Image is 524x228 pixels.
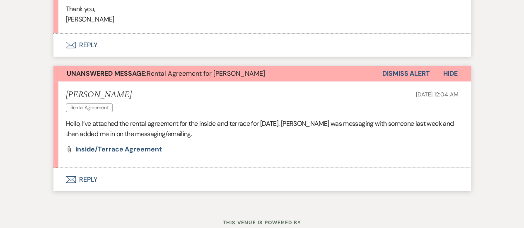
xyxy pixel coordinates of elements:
[67,69,265,78] span: Rental Agreement for [PERSON_NAME]
[416,91,459,98] span: [DATE] 12:04 AM
[382,66,430,82] button: Dismiss Alert
[53,34,471,57] button: Reply
[53,168,471,191] button: Reply
[66,90,132,100] h5: [PERSON_NAME]
[76,146,162,153] a: Inside/Terrace agreement
[53,66,382,82] button: Unanswered Message:Rental Agreement for [PERSON_NAME]
[67,69,147,78] strong: Unanswered Message:
[443,69,458,78] span: Hide
[66,118,459,139] p: Hello, I’ve attached the rental agreement for the inside and terrace for [DATE]. [PERSON_NAME] wa...
[66,103,113,112] span: Rental Agreement
[76,145,162,154] span: Inside/Terrace agreement
[430,66,471,82] button: Hide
